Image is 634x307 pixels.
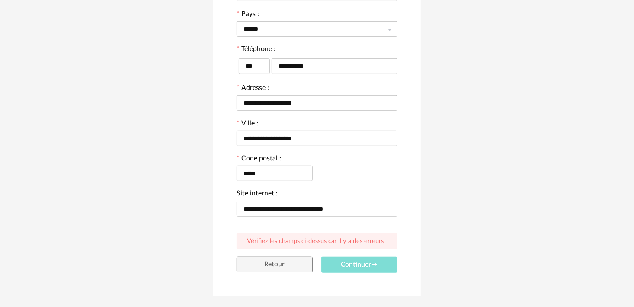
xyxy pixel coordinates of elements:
label: Pays : [237,11,259,19]
label: Ville : [237,120,258,129]
button: Continuer [321,257,397,273]
label: Téléphone : [237,46,275,54]
label: Site internet : [237,190,278,199]
button: Retour [237,257,313,272]
span: Retour [265,261,285,268]
label: Code postal : [237,155,281,164]
label: Adresse : [237,85,269,93]
span: Continuer [341,261,378,268]
span: Vérifiez les champs ci-dessus car il y a des erreurs [247,238,384,244]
